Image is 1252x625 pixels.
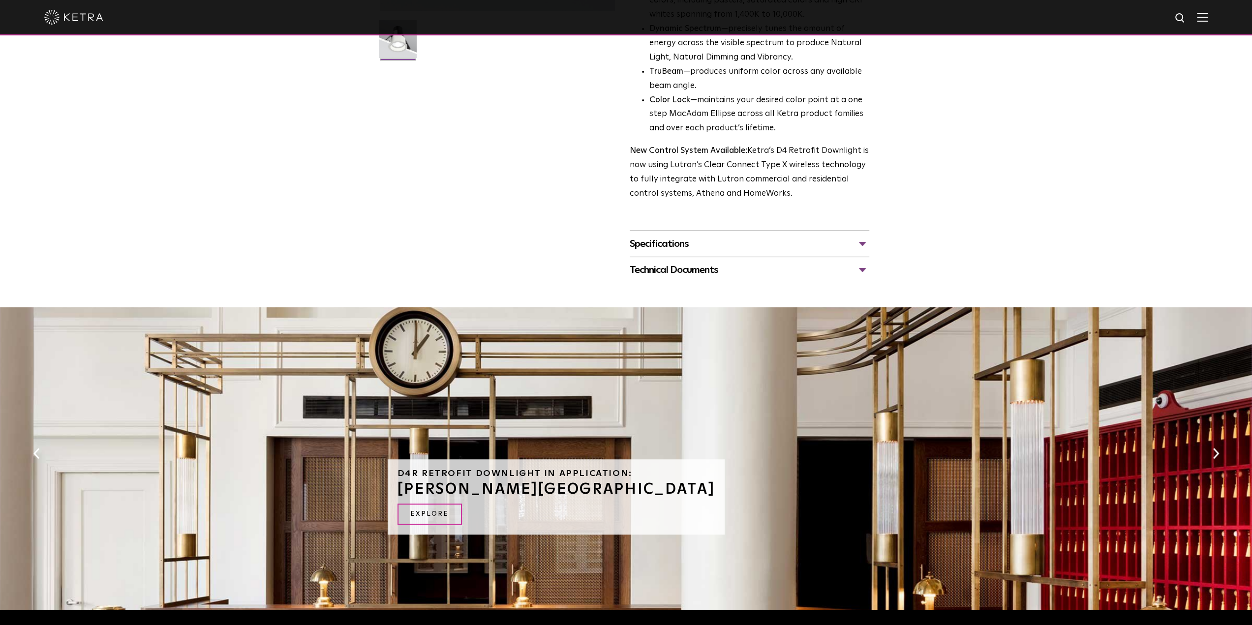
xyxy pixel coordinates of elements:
img: D4R Retrofit Downlight [379,20,417,65]
li: —precisely tunes the amount of energy across the visible spectrum to produce Natural Light, Natur... [649,22,869,65]
img: ketra-logo-2019-white [44,10,103,25]
a: EXPLORE [397,504,462,525]
li: —maintains your desired color point at a one step MacAdam Ellipse across all Ketra product famili... [649,93,869,136]
p: Ketra’s D4 Retrofit Downlight is now using Lutron’s Clear Connect Type X wireless technology to f... [630,144,869,201]
img: Hamburger%20Nav.svg [1197,12,1208,22]
strong: TruBeam [649,67,683,76]
button: Previous [31,447,41,460]
h3: [PERSON_NAME][GEOGRAPHIC_DATA] [397,482,715,497]
div: Specifications [630,236,869,252]
strong: Color Lock [649,96,690,104]
li: —produces uniform color across any available beam angle. [649,65,869,93]
button: Next [1211,447,1221,460]
img: search icon [1174,12,1187,25]
div: Technical Documents [630,262,869,278]
h6: D4R Retrofit Downlight in Application: [397,469,715,478]
strong: New Control System Available: [630,147,747,155]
